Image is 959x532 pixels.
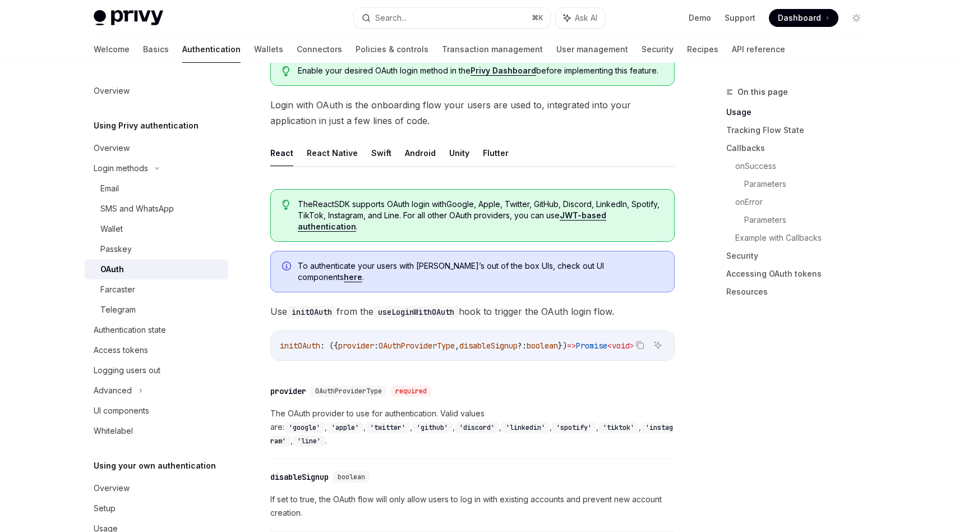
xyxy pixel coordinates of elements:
[567,341,576,351] span: =>
[527,341,558,351] span: boolean
[455,341,459,351] span: ,
[94,384,132,397] div: Advanced
[726,121,874,139] a: Tracking Flow State
[607,341,612,351] span: <
[558,341,567,351] span: })
[483,140,509,166] button: Flutter
[297,36,342,63] a: Connectors
[298,260,663,283] span: To authenticate your users with [PERSON_NAME]’s out of the box UIs, check out UI components .
[284,422,325,433] code: 'google'
[642,36,674,63] a: Security
[94,459,216,473] h5: Using your own authentication
[375,11,407,25] div: Search...
[94,502,116,515] div: Setup
[254,36,283,63] a: Wallets
[100,202,174,215] div: SMS and WhatsApp
[270,471,329,483] div: disableSignup
[270,386,306,397] div: provider
[556,8,605,28] button: Ask AI
[726,103,874,121] a: Usage
[94,141,130,155] div: Overview
[85,478,228,498] a: Overview
[100,263,124,276] div: OAuth
[744,211,874,229] a: Parameters
[575,12,597,24] span: Ask AI
[379,341,455,351] span: OAuthProviderType
[356,36,428,63] a: Policies & controls
[501,422,550,433] code: 'linkedin'
[143,36,169,63] a: Basics
[100,242,132,256] div: Passkey
[374,306,459,318] code: useLoginWithOAuth
[94,119,199,132] h5: Using Privy authentication
[94,343,148,357] div: Access tokens
[293,435,325,447] code: 'line'
[471,66,536,76] a: Privy Dashboard
[354,8,550,28] button: Search...⌘K
[100,182,119,195] div: Email
[85,360,228,380] a: Logging users out
[270,97,675,129] span: Login with OAuth is the onboarding flow your users are used to, integrated into your application ...
[100,222,123,236] div: Wallet
[576,341,607,351] span: Promise
[270,407,675,447] span: The OAuth provider to use for authentication. Valid values are: , , , , , , , , , .
[726,247,874,265] a: Security
[320,341,338,351] span: : ({
[689,12,711,24] a: Demo
[85,178,228,199] a: Email
[556,36,628,63] a: User management
[598,422,639,433] code: 'tiktok'
[769,9,838,27] a: Dashboard
[366,422,410,433] code: 'twitter'
[412,422,453,433] code: 'github'
[182,36,241,63] a: Authentication
[94,404,149,418] div: UI components
[338,473,365,481] span: boolean
[282,66,290,76] svg: Tip
[726,283,874,301] a: Resources
[449,140,469,166] button: Unity
[85,259,228,279] a: OAuth
[307,140,358,166] button: React Native
[778,12,821,24] span: Dashboard
[85,340,228,360] a: Access tokens
[100,283,135,296] div: Farcaster
[726,139,874,157] a: Callbacks
[85,401,228,421] a: UI components
[455,422,499,433] code: 'discord'
[518,341,527,351] span: ?:
[327,422,363,433] code: 'apple'
[315,387,382,396] span: OAuthProviderType
[94,323,166,337] div: Authentication state
[270,140,293,166] button: React
[85,138,228,158] a: Overview
[744,175,874,193] a: Parameters
[100,303,136,317] div: Telegram
[459,341,518,351] span: disableSignup
[270,493,675,520] span: If set to true, the OAuth flow will only allow users to log in with existing accounts and prevent...
[85,81,228,101] a: Overview
[94,36,130,63] a: Welcome
[85,219,228,239] a: Wallet
[85,320,228,340] a: Authentication state
[280,341,320,351] span: initOAuth
[85,279,228,300] a: Farcaster
[85,498,228,519] a: Setup
[282,262,293,273] svg: Info
[735,229,874,247] a: Example with Callbacks
[287,306,336,318] code: initOAuth
[405,140,436,166] button: Android
[391,386,431,397] div: required
[282,200,290,210] svg: Tip
[270,304,675,319] span: Use from the hook to trigger the OAuth login flow.
[847,9,865,27] button: Toggle dark mode
[94,84,130,98] div: Overview
[298,65,663,76] span: Enable your desired OAuth login method in the before implementing this feature.
[94,424,133,438] div: Whitelabel
[85,421,228,441] a: Whitelabel
[612,341,630,351] span: void
[687,36,718,63] a: Recipes
[725,12,755,24] a: Support
[94,162,148,175] div: Login methods
[338,341,374,351] span: provider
